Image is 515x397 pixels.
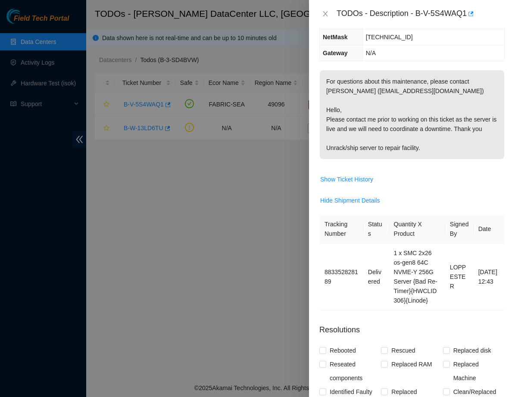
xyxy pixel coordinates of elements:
button: Show Ticket History [320,172,374,186]
td: 883352828189 [320,244,363,310]
button: Close [319,10,331,18]
span: Rescued [388,344,418,357]
span: close [322,10,329,17]
th: Quantity X Product [389,215,445,244]
span: Rebooted [326,344,359,357]
td: [DATE] 12:43 [474,244,504,310]
div: TODOs - Description - B-V-5S4WAQ1 [337,7,505,21]
span: [TECHNICAL_ID] [366,34,413,41]
td: 1 x SMC 2x26 os-gen8 64C NVME-Y 256G Server {Bad Re-Timer}{HWCLID 306}{Linode} [389,244,445,310]
th: Signed By [445,215,474,244]
span: Hide Shipment Details [320,196,380,205]
td: Delivered [363,244,389,310]
td: LOPPESTER [445,244,474,310]
span: Show Ticket History [320,175,373,184]
span: N/A [366,50,376,56]
p: Resolutions [319,317,505,336]
th: Status [363,215,389,244]
span: Replaced Machine [450,357,505,385]
span: NetMask [323,34,348,41]
button: Hide Shipment Details [320,194,381,207]
th: Tracking Number [320,215,363,244]
span: Replaced disk [450,344,495,357]
p: For questions about this maintenance, please contact [PERSON_NAME] ([EMAIL_ADDRESS][DOMAIN_NAME])... [320,70,504,159]
span: Gateway [323,50,348,56]
span: Replaced RAM [388,357,435,371]
th: Date [474,215,504,244]
span: Reseated components [326,357,381,385]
